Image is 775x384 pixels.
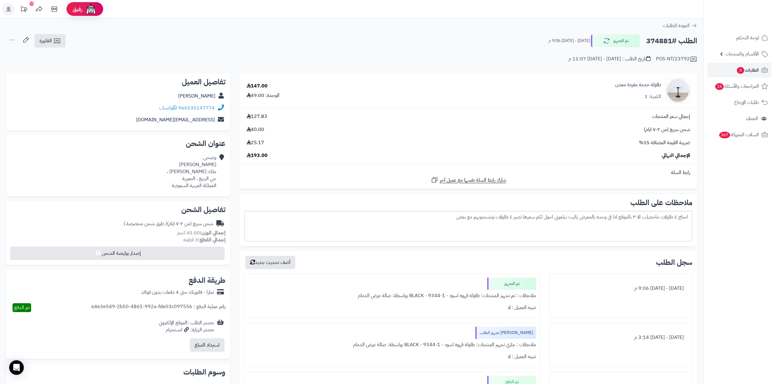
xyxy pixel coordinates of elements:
div: POS-NT/23792 [656,55,697,63]
div: تنبيه العميل : لا [248,351,536,363]
div: ملاحظات : جاري تجهيز المنتجات: طاولة قهوة اسود - BLACK - 9344-1 بواسطة: صالة عرض الدمام [248,339,536,351]
a: العملاء [707,111,771,126]
div: مصدر الزيارة: انستجرام [159,326,214,333]
span: شارك رابط السلة نفسها مع عميل آخر [440,177,506,184]
span: الفاتورة [39,37,52,44]
div: 147.00 [247,83,268,90]
h2: ملاحظات على الطلب [244,199,692,206]
div: شحن سريع (من ٢-٧ ايام) [124,220,213,227]
h2: طريقة الدفع [189,277,225,284]
button: استرداد المبلغ [190,338,225,352]
div: الكمية: 3 [644,93,661,100]
a: الطلبات3 [707,63,771,77]
span: 40.00 [247,126,264,133]
h3: سجل الطلب [656,259,692,266]
div: مصدر الطلب :الموقع الإلكتروني [159,319,214,333]
small: 45.00 كجم [177,229,225,236]
div: احتاج ٤ طاولات ماحصلت الا ٣ بالموقع اذا في وحده بالمعرض ياليت تبلغوني احول لكم سعرها تصير ٤ طاولا... [244,211,692,241]
span: رفيق [73,5,82,13]
h2: تفاصيل العميل [11,78,225,86]
div: [PERSON_NAME] تجهيز الطلب [475,327,536,339]
h2: عنوان الشحن [11,140,225,147]
a: طلبات الإرجاع [707,95,771,110]
div: تمارا - فاتورتك حتى 4 دفعات بدون فوائد [141,289,214,296]
a: الفاتورة [34,34,66,48]
span: الطلبات [736,66,759,74]
button: أضف تحديث جديد [245,256,295,269]
h2: وسوم الطلبات [11,368,225,376]
a: تحديثات المنصة [16,3,31,17]
strong: إجمالي الوزن: [200,229,225,236]
strong: إجمالي القطع: [198,236,225,244]
div: الوحدة: 49.00 [247,92,279,99]
div: ملاحظات : تم تجهيز المنتجات: طاولة قهوة اسود - BLACK - 9344-1 بواسطة: صالة عرض الدمام [248,290,536,302]
a: العودة للطلبات [663,22,697,29]
small: 3 قطعة [183,236,225,244]
span: إجمالي سعر المنتجات [652,113,690,120]
a: [EMAIL_ADDRESS][DOMAIN_NAME] [136,116,215,123]
img: 1742157488-1-90x90.jpg [666,79,690,103]
span: 25.17 [247,139,264,146]
img: ai-face.png [85,3,97,15]
div: [DATE] - [DATE] 3:14 م [553,332,688,343]
div: Open Intercom Messenger [9,360,24,375]
div: تنبيه العميل : لا [248,302,536,314]
span: شحن سريع (من ٢-٧ ايام) [644,126,690,133]
div: رابط السلة [242,169,695,176]
a: 966535147774 [178,104,215,112]
span: لوحة التحكم [736,34,759,42]
h2: تفاصيل الشحن [11,206,225,213]
span: المراجعات والأسئلة [715,82,759,91]
span: 193.00 [247,152,268,159]
span: 367 [719,131,730,138]
div: [DATE] - [DATE] 9:06 م [553,283,688,294]
a: [PERSON_NAME] [178,92,215,100]
span: العودة للطلبات [663,22,690,29]
a: المراجعات والأسئلة15 [707,79,771,94]
span: الإجمالي النهائي [662,152,690,159]
a: السلات المتروكة367 [707,127,771,142]
h2: الطلب #374881 [646,35,697,47]
div: رقم عملية الدفع : 68e3e549-2b50-4861-992a-fde03c097556 [91,303,225,312]
a: لوحة التحكم [707,30,771,45]
span: العملاء [746,114,758,123]
span: السلات المتروكة [719,130,759,139]
button: إصدار بوليصة الشحن [10,247,225,260]
a: شارك رابط السلة نفسها مع عميل آخر [431,176,506,184]
span: 3 [737,67,744,74]
a: واتساب [159,104,177,112]
span: 127.83 [247,113,267,120]
span: طلبات الإرجاع [734,98,759,107]
span: 15 [715,83,724,90]
img: logo-2.png [734,5,769,17]
span: تم الدفع [14,304,30,311]
div: وضحى [PERSON_NAME] ملك [PERSON_NAME] ، حي الربيع ، النعيرية المملكة العربية السعودية [167,154,216,189]
button: تم التجهيز [591,34,640,47]
div: 10 [30,2,34,6]
div: تم التجهيز [487,278,536,290]
span: ضريبة القيمة المضافة 15% [639,139,690,146]
span: ( طرق شحن مخصصة ) [124,220,167,227]
small: [DATE] - [DATE] 9:06 م [549,38,590,44]
span: الأقسام والمنتجات [725,50,759,58]
div: تاريخ الطلب : [DATE] - [DATE] 11:07 م [568,55,651,62]
a: طاولة خدمة مفردة معدن [615,81,661,88]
